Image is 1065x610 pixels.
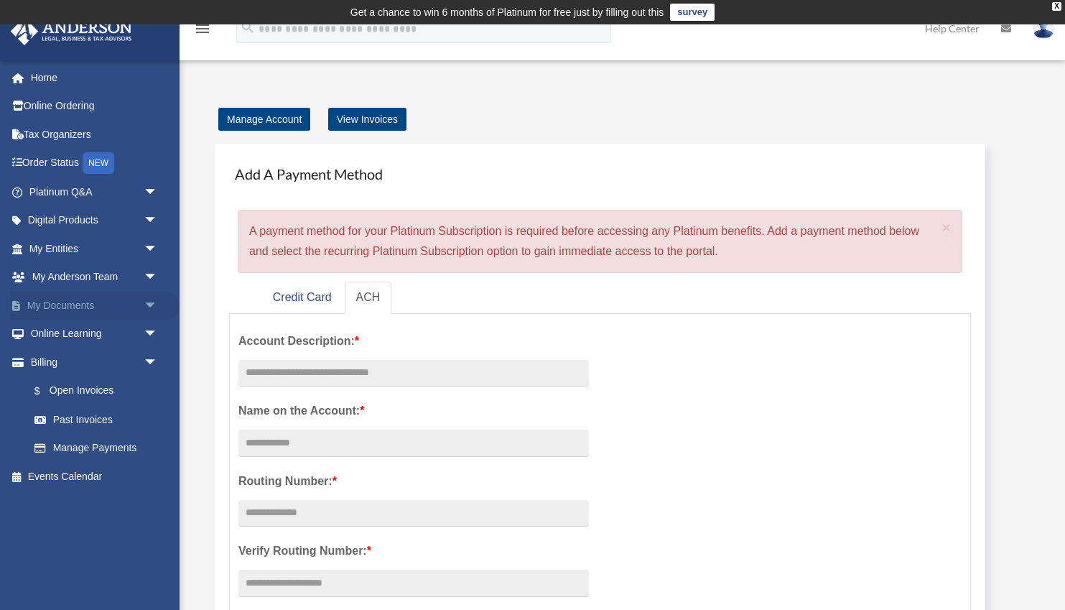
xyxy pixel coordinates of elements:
a: Platinum Q&Aarrow_drop_down [10,177,180,206]
a: Credit Card [261,282,343,314]
a: Home [10,63,180,92]
a: Online Learningarrow_drop_down [10,320,180,348]
span: $ [42,382,50,400]
a: ACH [345,282,392,314]
a: Past Invoices [20,405,180,434]
span: arrow_drop_down [144,234,172,264]
button: Close [942,220,952,235]
a: My Anderson Teamarrow_drop_down [10,263,180,292]
label: Name on the Account: [238,401,589,421]
label: Routing Number: [238,471,589,491]
span: arrow_drop_down [144,320,172,349]
a: Online Ordering [10,92,180,121]
span: arrow_drop_down [144,348,172,377]
div: NEW [83,152,114,174]
a: Digital Productsarrow_drop_down [10,206,180,235]
span: arrow_drop_down [144,263,172,292]
a: Tax Organizers [10,120,180,149]
a: Manage Account [218,108,310,131]
i: search [240,19,256,35]
img: User Pic [1033,18,1054,39]
div: close [1052,2,1061,11]
a: My Entitiesarrow_drop_down [10,234,180,263]
i: menu [194,20,211,37]
span: arrow_drop_down [144,177,172,207]
div: A payment method for your Platinum Subscription is required before accessing any Platinum benefit... [238,210,962,273]
div: Get a chance to win 6 months of Platinum for free just by filling out this [350,4,664,21]
a: survey [670,4,715,21]
img: Anderson Advisors Platinum Portal [6,17,136,45]
a: Manage Payments [20,434,172,463]
span: arrow_drop_down [144,206,172,236]
label: Account Description: [238,331,589,351]
a: Events Calendar [10,462,180,491]
a: menu [194,25,211,37]
a: $Open Invoices [20,376,180,406]
label: Verify Routing Number: [238,541,589,561]
span: arrow_drop_down [144,291,172,320]
span: × [942,219,952,236]
a: Billingarrow_drop_down [10,348,180,376]
a: Order StatusNEW [10,149,180,178]
a: View Invoices [328,108,406,131]
h4: Add A Payment Method [229,158,971,190]
a: My Documentsarrow_drop_down [10,291,180,320]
